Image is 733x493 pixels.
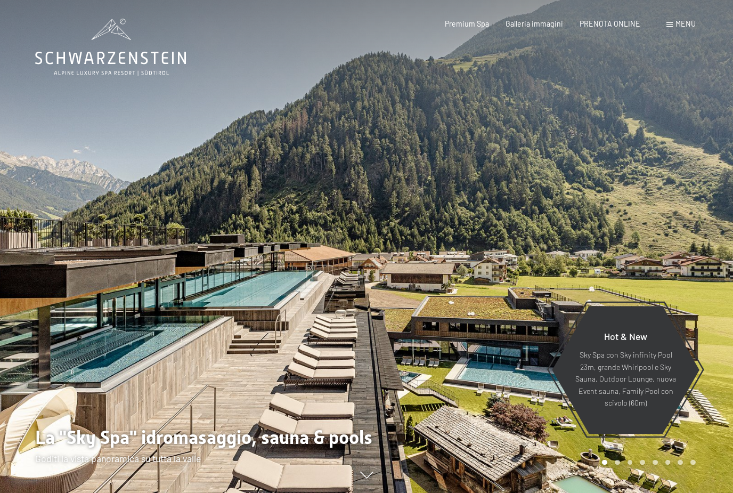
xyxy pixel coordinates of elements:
a: Premium Spa [445,19,489,28]
div: Carousel Pagination [598,460,695,465]
div: Carousel Page 3 [628,460,633,465]
div: Carousel Page 2 [615,460,620,465]
div: Carousel Page 5 [653,460,658,465]
a: Galleria immagini [506,19,563,28]
div: Carousel Page 4 [640,460,645,465]
a: Hot & New Sky Spa con Sky infinity Pool 23m, grande Whirlpool e Sky Sauna, Outdoor Lounge, nuova ... [551,305,700,434]
p: Sky Spa con Sky infinity Pool 23m, grande Whirlpool e Sky Sauna, Outdoor Lounge, nuova Event saun... [575,349,677,409]
a: PRENOTA ONLINE [580,19,640,28]
span: Hot & New [604,330,647,342]
div: Carousel Page 7 [678,460,683,465]
div: Carousel Page 1 (Current Slide) [602,460,607,465]
div: Carousel Page 6 [665,460,671,465]
div: Carousel Page 8 [690,460,696,465]
span: Menu [675,19,696,28]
